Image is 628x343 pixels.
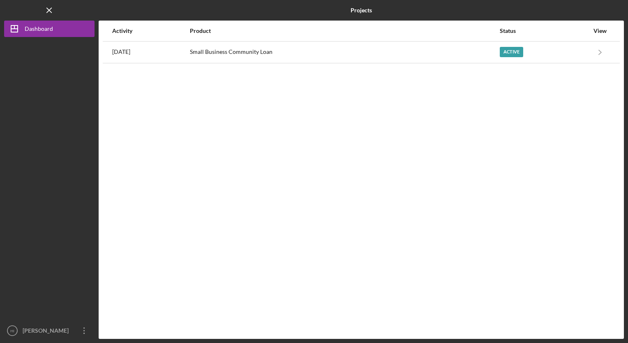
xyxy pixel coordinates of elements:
[10,329,14,333] text: HI
[25,21,53,39] div: Dashboard
[4,322,95,339] button: HI[PERSON_NAME]
[351,7,372,14] b: Projects
[190,28,499,34] div: Product
[590,28,610,34] div: View
[4,21,95,37] button: Dashboard
[112,28,189,34] div: Activity
[112,49,130,55] time: 2025-09-19 18:13
[500,28,589,34] div: Status
[500,47,523,57] div: Active
[190,42,499,63] div: Small Business Community Loan
[21,322,74,341] div: [PERSON_NAME]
